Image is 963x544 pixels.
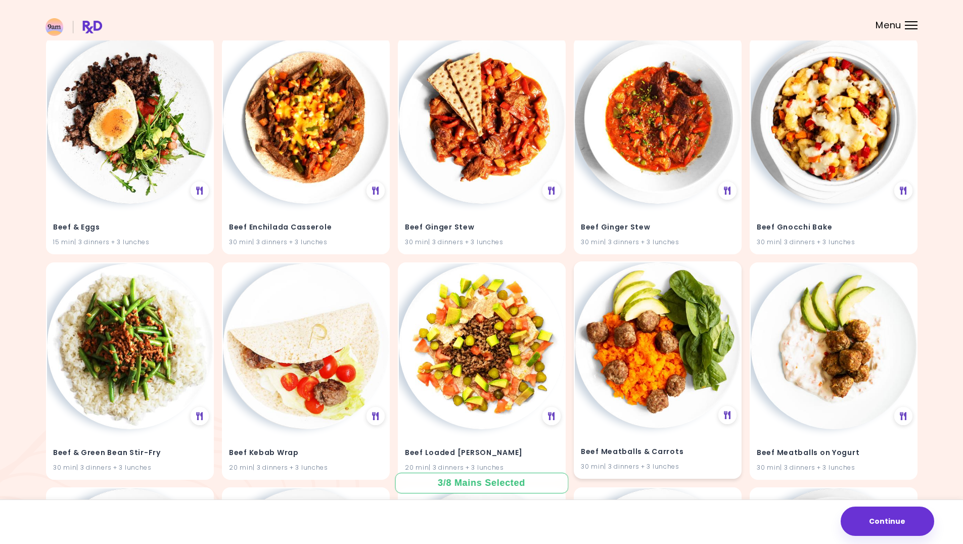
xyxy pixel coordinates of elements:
[581,462,735,471] div: 30 min | 3 dinners + 3 lunches
[229,237,383,247] div: 30 min | 3 dinners + 3 lunches
[366,182,385,200] div: See Meal Plan
[757,219,910,235] h4: Beef Gnocchi Bake
[757,237,910,247] div: 30 min | 3 dinners + 3 lunches
[191,182,209,200] div: See Meal Plan
[841,507,934,536] button: Continue
[581,237,735,247] div: 30 min | 3 dinners + 3 lunches
[53,444,207,461] h4: Beef & Green Bean Stir-Fry
[405,463,559,472] div: 20 min | 3 dinners + 3 lunches
[229,219,383,235] h4: Beef Enchilada Casserole
[366,407,385,425] div: See Meal Plan
[53,237,207,247] div: 15 min | 3 dinners + 3 lunches
[718,406,737,424] div: See Meal Plan
[581,219,735,235] h4: Beef Ginger Stew
[757,463,910,472] div: 30 min | 3 dinners + 3 lunches
[405,237,559,247] div: 30 min | 3 dinners + 3 lunches
[229,463,383,472] div: 20 min | 3 dinners + 3 lunches
[581,443,735,460] h4: Beef Meatballs & Carrots
[405,444,559,461] h4: Beef Loaded Tortilla Nachos
[45,18,102,36] img: RxDiet
[894,182,912,200] div: See Meal Plan
[229,444,383,461] h4: Beef Kebab Wrap
[405,219,559,235] h4: Beef Ginger Stew
[431,477,533,489] div: 3 / 8 Mains Selected
[542,182,561,200] div: See Meal Plan
[53,219,207,235] h4: Beef & Eggs
[542,407,561,425] div: See Meal Plan
[757,444,910,461] h4: Beef Meatballs on Yogurt
[894,407,912,425] div: See Meal Plan
[876,21,901,30] span: Menu
[53,463,207,472] div: 30 min | 3 dinners + 3 lunches
[191,407,209,425] div: See Meal Plan
[718,182,737,200] div: See Meal Plan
